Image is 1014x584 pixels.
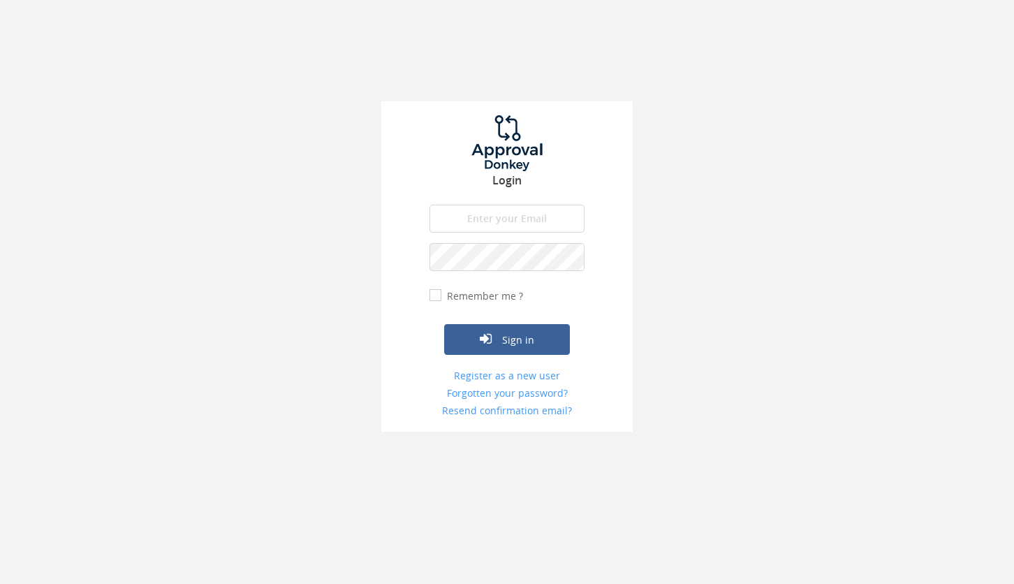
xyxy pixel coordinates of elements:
a: Resend confirmation email? [429,404,585,418]
button: Sign in [444,324,570,355]
input: Enter your Email [429,205,585,233]
a: Register as a new user [429,369,585,383]
img: logo.png [455,115,559,171]
label: Remember me ? [443,289,523,303]
a: Forgotten your password? [429,386,585,400]
h3: Login [381,175,633,187]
